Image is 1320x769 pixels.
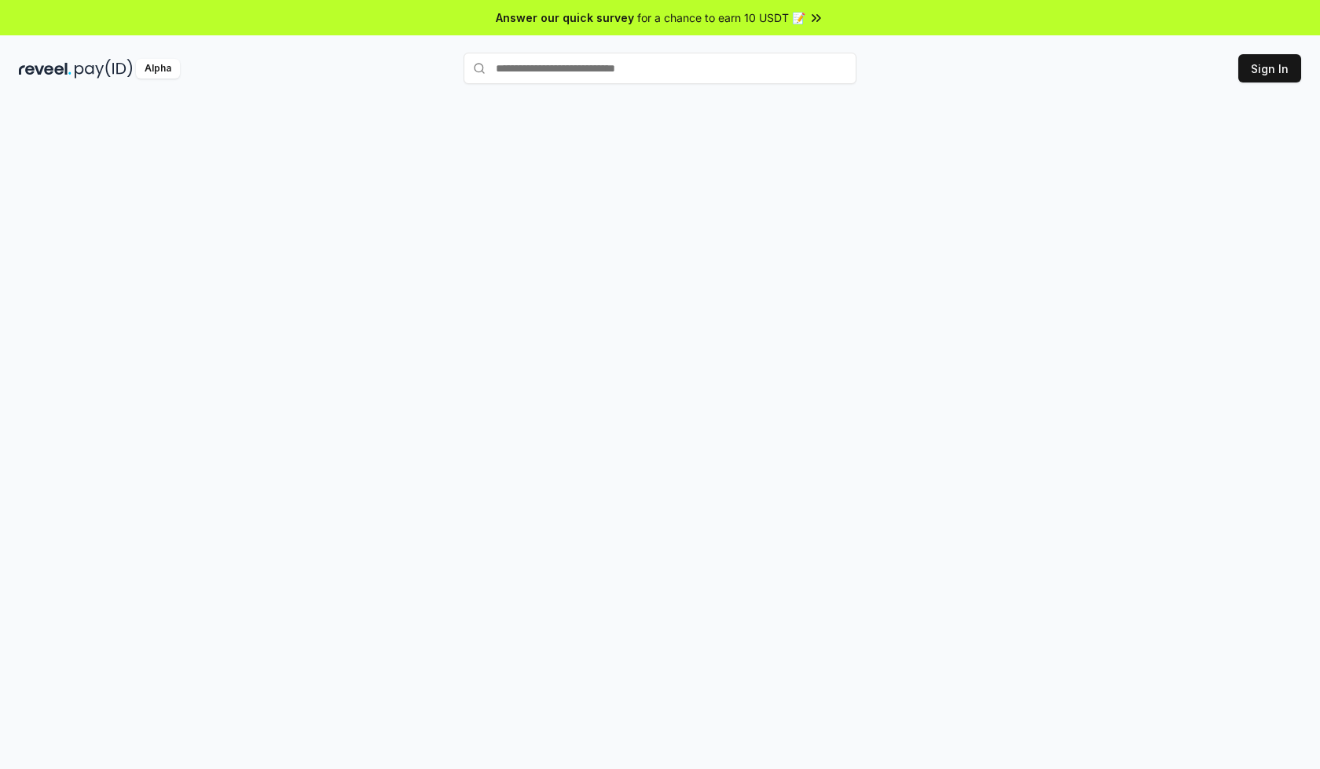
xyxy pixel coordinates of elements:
[75,59,133,79] img: pay_id
[19,59,71,79] img: reveel_dark
[637,9,805,26] span: for a chance to earn 10 USDT 📝
[1238,54,1301,82] button: Sign In
[496,9,634,26] span: Answer our quick survey
[136,59,180,79] div: Alpha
